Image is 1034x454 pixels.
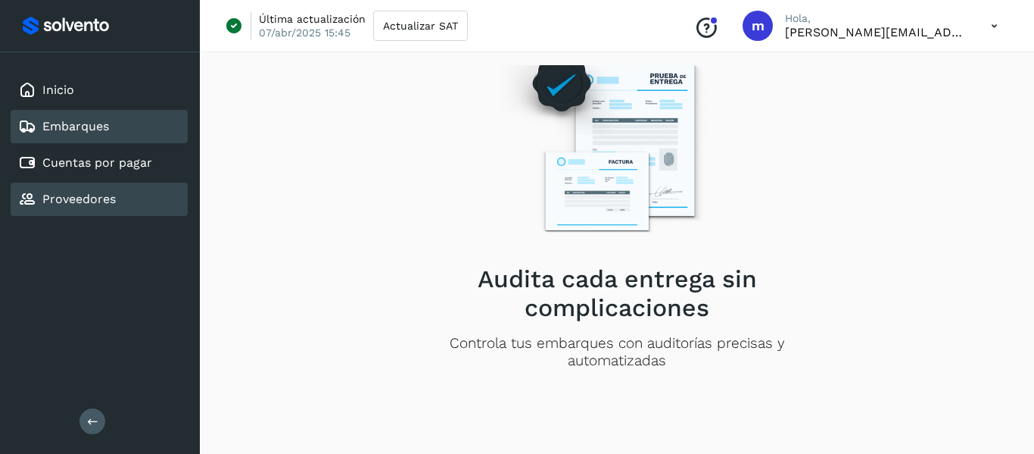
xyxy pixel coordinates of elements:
span: Actualizar SAT [383,20,458,31]
img: Empty state image [486,30,748,252]
p: 07/abr/2025 15:45 [259,26,350,39]
p: Hola, [785,12,967,25]
a: Cuentas por pagar [42,155,152,170]
a: Inicio [42,83,74,97]
h2: Audita cada entrega sin complicaciones [401,265,833,323]
p: martin.golarte@otarlogistics.com [785,25,967,39]
div: Embarques [11,110,188,143]
a: Embarques [42,119,109,133]
div: Proveedores [11,183,188,216]
p: Última actualización [259,12,366,26]
div: Cuentas por pagar [11,146,188,180]
div: Inicio [11,74,188,107]
button: Actualizar SAT [373,11,468,41]
a: Proveedores [42,192,116,206]
p: Controla tus embarques con auditorías precisas y automatizadas [401,335,833,370]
